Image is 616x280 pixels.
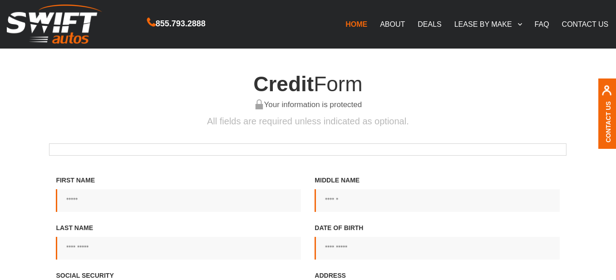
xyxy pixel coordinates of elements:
[56,189,301,212] input: First Name
[374,15,411,34] a: ABOUT
[49,100,567,110] h6: Your information is protected
[56,237,301,260] input: Last Name
[49,115,567,128] p: All fields are required unless indicated as optional.
[254,99,264,109] img: your information is protected, lock green
[49,73,567,96] h4: Form
[605,101,612,142] a: Contact Us
[556,15,615,34] a: CONTACT US
[315,237,560,260] input: Date of birth
[156,17,206,30] span: 855.793.2888
[315,176,560,212] label: Middle Name
[7,5,102,44] img: Swift Autos
[411,15,448,34] a: DEALS
[315,189,560,212] input: Middle Name
[448,15,528,34] a: LEASE BY MAKE
[56,223,301,260] label: Last Name
[315,223,560,260] label: Date of birth
[147,20,206,28] a: 855.793.2888
[339,15,374,34] a: HOME
[601,85,612,101] img: contact us, iconuser
[253,72,314,96] span: Credit
[56,176,301,212] label: First Name
[528,15,556,34] a: FAQ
